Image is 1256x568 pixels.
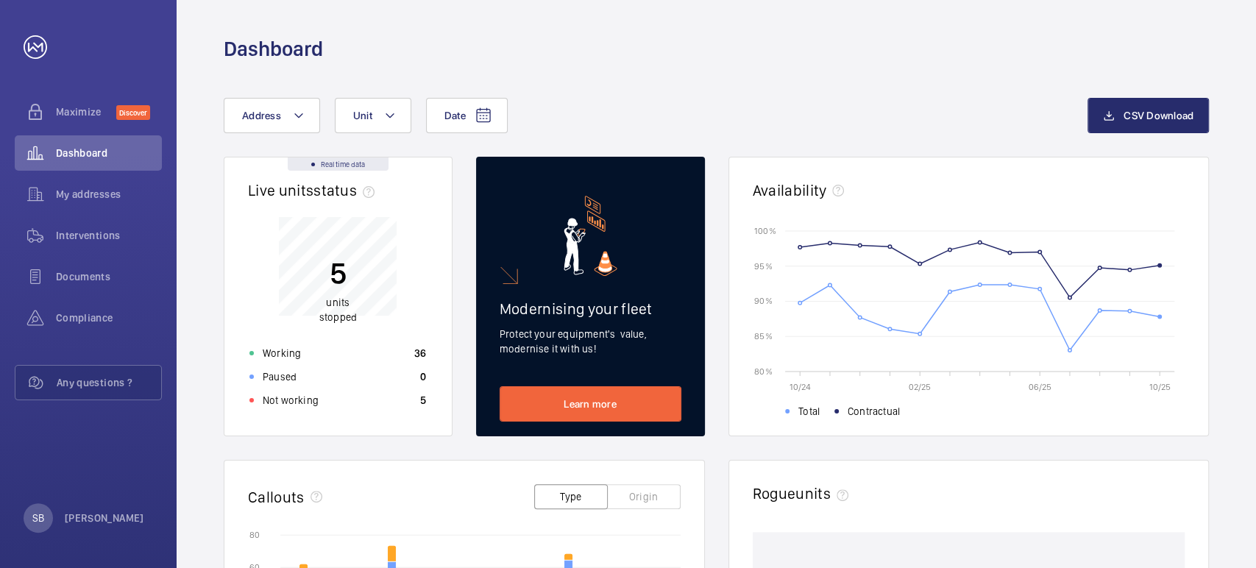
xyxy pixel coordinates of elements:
text: 80 % [754,366,773,376]
span: Documents [56,269,162,284]
span: Any questions ? [57,375,161,390]
p: 0 [420,369,426,384]
span: Date [444,110,466,121]
p: 36 [414,346,427,361]
span: units [795,484,854,503]
button: Origin [607,484,681,509]
p: Paused [263,369,297,384]
text: 95 % [754,260,773,271]
h2: Callouts [248,488,305,506]
p: units [319,295,357,324]
text: 06/25 [1028,382,1051,392]
text: 80 [249,530,260,540]
text: 10/25 [1149,382,1170,392]
p: 5 [319,255,357,291]
p: Working [263,346,301,361]
h2: Live units [248,181,380,199]
span: Contractual [847,404,899,419]
button: CSV Download [1088,98,1209,133]
button: Unit [335,98,411,133]
text: 02/25 [909,382,931,392]
div: Real time data [288,157,388,171]
text: 90 % [754,296,773,306]
h1: Dashboard [224,35,323,63]
a: Learn more [500,386,681,422]
p: SB [32,511,44,525]
span: Interventions [56,228,162,243]
text: 85 % [754,331,773,341]
text: 10/24 [789,382,810,392]
span: stopped [319,311,357,323]
span: My addresses [56,187,162,202]
span: status [313,181,380,199]
p: Not working [263,393,319,408]
p: 5 [420,393,426,408]
span: CSV Download [1124,110,1193,121]
button: Type [534,484,608,509]
span: Dashboard [56,146,162,160]
text: 100 % [754,225,776,235]
span: Address [242,110,281,121]
p: Protect your equipment's value, modernise it with us! [500,327,681,356]
button: Date [426,98,508,133]
span: Total [798,404,820,419]
span: Maximize [56,104,116,119]
span: Compliance [56,310,162,325]
img: marketing-card.svg [564,196,617,276]
h2: Modernising your fleet [500,299,681,318]
button: Address [224,98,320,133]
span: Unit [353,110,372,121]
p: [PERSON_NAME] [65,511,144,525]
span: Discover [116,105,150,120]
h2: Rogue [753,484,854,503]
h2: Availability [753,181,827,199]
